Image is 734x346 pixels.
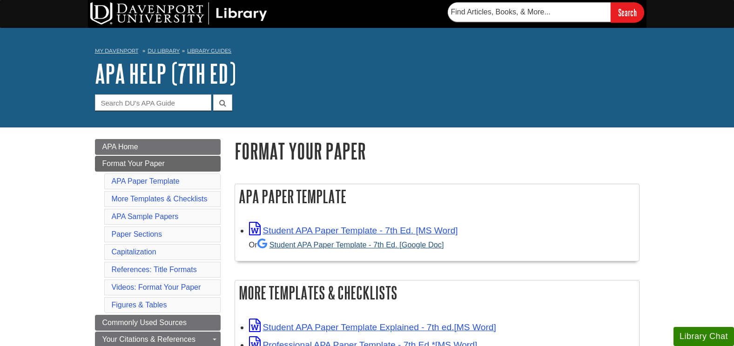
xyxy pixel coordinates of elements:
a: DU Library [148,47,180,54]
span: Commonly Used Sources [102,319,187,326]
nav: breadcrumb [95,45,640,60]
a: Videos: Format Your Paper [112,283,201,291]
a: APA Sample Papers [112,213,179,220]
span: Your Citations & References [102,335,195,343]
a: APA Help (7th Ed) [95,59,236,88]
a: APA Home [95,139,221,155]
a: Format Your Paper [95,156,221,172]
a: Capitalization [112,248,156,256]
input: Search [611,2,644,22]
a: My Davenport [95,47,138,55]
a: Link opens in new window [249,322,496,332]
small: Or [249,240,444,249]
img: DU Library [90,2,267,25]
a: Student APA Paper Template - 7th Ed. [Google Doc] [257,240,444,249]
h2: APA Paper Template [235,184,639,209]
a: Link opens in new window [249,226,458,235]
a: Library Guides [187,47,231,54]
h1: Format Your Paper [235,139,640,163]
span: Format Your Paper [102,160,165,167]
a: APA Paper Template [112,177,180,185]
form: Searches DU Library's articles, books, and more [448,2,644,22]
span: APA Home [102,143,138,151]
input: Search DU's APA Guide [95,94,211,111]
a: Paper Sections [112,230,162,238]
button: Library Chat [673,327,734,346]
a: Figures & Tables [112,301,167,309]
h2: More Templates & Checklists [235,280,639,305]
a: More Templates & Checklists [112,195,208,203]
a: References: Title Formats [112,266,197,273]
a: Commonly Used Sources [95,315,221,331]
input: Find Articles, Books, & More... [448,2,611,22]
